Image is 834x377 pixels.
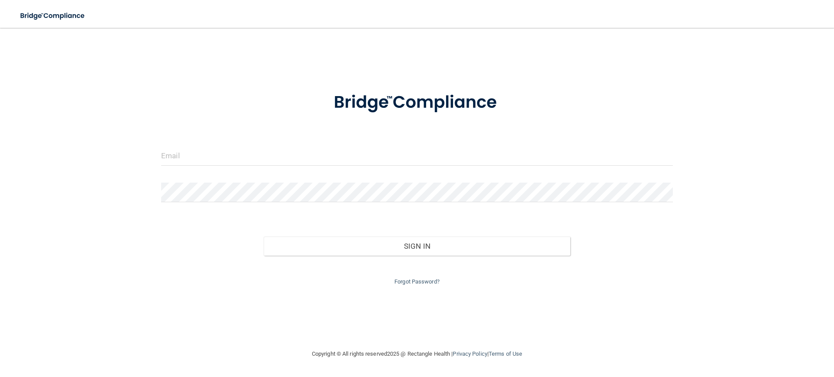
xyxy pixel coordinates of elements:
[13,7,93,25] img: bridge_compliance_login_screen.278c3ca4.svg
[258,340,576,368] div: Copyright © All rights reserved 2025 @ Rectangle Health | |
[161,146,673,166] input: Email
[316,80,518,125] img: bridge_compliance_login_screen.278c3ca4.svg
[453,350,487,357] a: Privacy Policy
[394,278,440,285] a: Forgot Password?
[264,237,571,256] button: Sign In
[489,350,522,357] a: Terms of Use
